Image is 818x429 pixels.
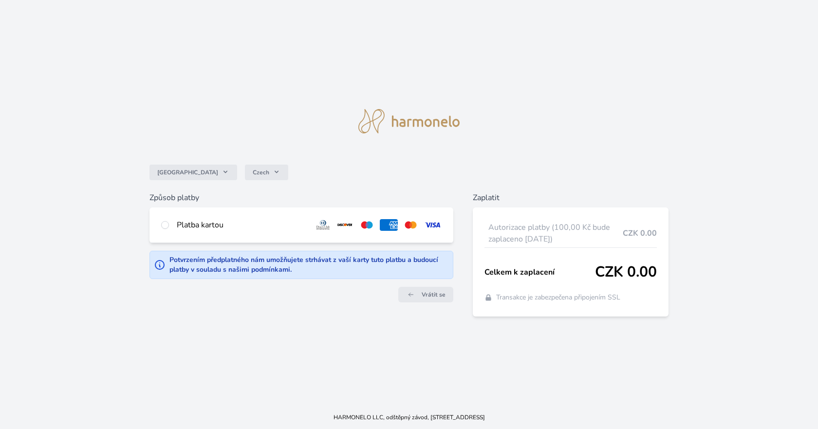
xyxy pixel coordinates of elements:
[473,192,669,204] h6: Zaplatit
[623,227,657,239] span: CZK 0.00
[358,219,376,231] img: maestro.svg
[488,222,623,245] span: Autorizace platby (100,00 Kč bude zaplaceno [DATE])
[245,165,288,180] button: Czech
[484,266,595,278] span: Celkem k zaplacení
[496,293,620,302] span: Transakce je zabezpečena připojením SSL
[149,165,237,180] button: [GEOGRAPHIC_DATA]
[157,168,218,176] span: [GEOGRAPHIC_DATA]
[149,192,453,204] h6: Způsob platby
[380,219,398,231] img: amex.svg
[336,219,354,231] img: discover.svg
[402,219,420,231] img: mc.svg
[358,109,460,133] img: logo.svg
[177,219,306,231] div: Platba kartou
[424,219,442,231] img: visa.svg
[253,168,269,176] span: Czech
[169,255,449,275] div: Potvrzením předplatného nám umožňujete strhávat z vaší karty tuto platbu a budoucí platby v soula...
[314,219,332,231] img: diners.svg
[422,291,446,298] span: Vrátit se
[398,287,453,302] a: Vrátit se
[595,263,657,281] span: CZK 0.00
